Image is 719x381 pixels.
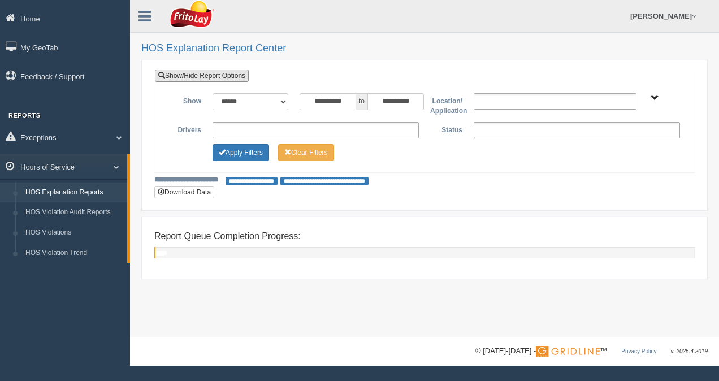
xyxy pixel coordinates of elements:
[154,231,695,241] h4: Report Queue Completion Progress:
[278,144,334,161] button: Change Filter Options
[671,348,708,354] span: v. 2025.4.2019
[20,183,127,203] a: HOS Explanation Reports
[141,43,708,54] h2: HOS Explanation Report Center
[163,122,207,136] label: Drivers
[621,348,656,354] a: Privacy Policy
[475,345,708,357] div: © [DATE]-[DATE] - ™
[356,93,367,110] span: to
[163,93,207,107] label: Show
[155,70,249,82] a: Show/Hide Report Options
[536,346,600,357] img: Gridline
[213,144,269,161] button: Change Filter Options
[20,223,127,243] a: HOS Violations
[154,186,214,198] button: Download Data
[20,202,127,223] a: HOS Violation Audit Reports
[425,93,468,116] label: Location/ Application
[425,122,468,136] label: Status
[20,243,127,263] a: HOS Violation Trend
